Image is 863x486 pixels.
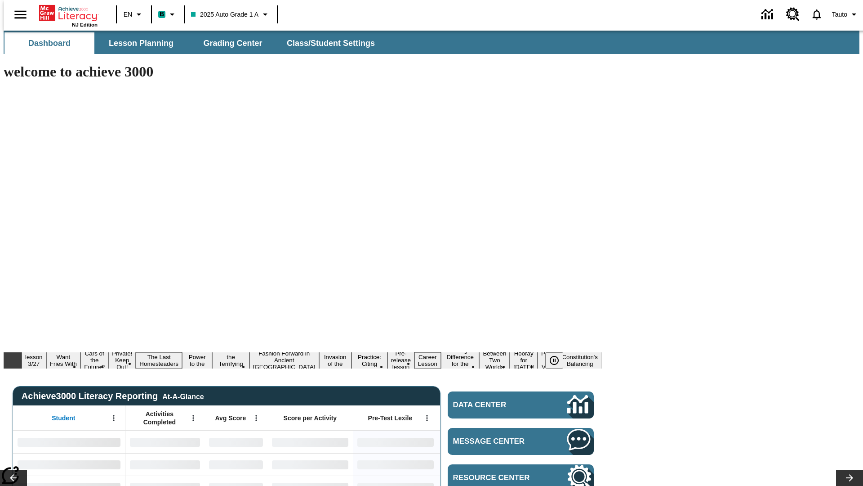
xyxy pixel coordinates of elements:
[287,38,375,49] span: Class/Student Settings
[187,411,200,425] button: Open Menu
[22,346,46,375] button: Slide 1 Test lesson 3/27 en
[108,349,136,372] button: Slide 4 Private! Keep Out!
[162,391,204,401] div: At-A-Glance
[319,346,351,375] button: Slide 9 The Invasion of the Free CD
[155,6,181,22] button: Boost Class color is teal. Change class color
[205,431,267,453] div: No Data,
[538,349,558,372] button: Slide 16 Point of View
[72,22,98,27] span: NJ Edition
[182,346,212,375] button: Slide 6 Solar Power to the People
[387,349,414,372] button: Slide 11 Pre-release lesson
[545,352,572,369] div: Pause
[46,346,81,375] button: Slide 2 Do You Want Fries With That?
[205,453,267,476] div: No Data,
[187,6,274,22] button: Class: 2025 Auto Grade 1 A, Select your class
[203,38,262,49] span: Grading Center
[836,470,863,486] button: Lesson carousel, Next
[130,410,189,426] span: Activities Completed
[832,10,847,19] span: Tauto
[109,38,173,49] span: Lesson Planning
[448,428,594,455] a: Message Center
[4,32,94,54] button: Dashboard
[280,32,382,54] button: Class/Student Settings
[805,3,828,26] a: Notifications
[453,473,540,482] span: Resource Center
[107,411,120,425] button: Open Menu
[351,346,387,375] button: Slide 10 Mixed Practice: Citing Evidence
[284,414,337,422] span: Score per Activity
[479,349,510,372] button: Slide 14 Between Two Worlds
[96,32,186,54] button: Lesson Planning
[39,3,98,27] div: Home
[22,391,204,401] span: Achieve3000 Literacy Reporting
[39,4,98,22] a: Home
[249,411,263,425] button: Open Menu
[120,6,148,22] button: Language: EN, Select a language
[136,352,182,369] button: Slide 5 The Last Homesteaders
[125,453,205,476] div: No Data,
[4,32,383,54] div: SubNavbar
[52,414,75,422] span: Student
[124,10,132,19] span: EN
[448,391,594,418] a: Data Center
[249,349,319,372] button: Slide 8 Fashion Forward in Ancient Rome
[828,6,863,22] button: Profile/Settings
[7,1,34,28] button: Open side menu
[420,411,434,425] button: Open Menu
[441,346,480,375] button: Slide 13 Making a Difference for the Planet
[160,9,164,20] span: B
[212,346,249,375] button: Slide 7 Attack of the Terrifying Tomatoes
[191,10,258,19] span: 2025 Auto Grade 1 A
[215,414,246,422] span: Avg Score
[510,349,538,372] button: Slide 15 Hooray for Constitution Day!
[545,352,563,369] button: Pause
[188,32,278,54] button: Grading Center
[453,400,537,409] span: Data Center
[4,63,601,80] h1: welcome to achieve 3000
[558,346,601,375] button: Slide 17 The Constitution's Balancing Act
[414,352,441,369] button: Slide 12 Career Lesson
[453,437,540,446] span: Message Center
[368,414,413,422] span: Pre-Test Lexile
[756,2,781,27] a: Data Center
[125,431,205,453] div: No Data,
[4,31,859,54] div: SubNavbar
[781,2,805,27] a: Resource Center, Will open in new tab
[28,38,71,49] span: Dashboard
[80,349,108,372] button: Slide 3 Cars of the Future?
